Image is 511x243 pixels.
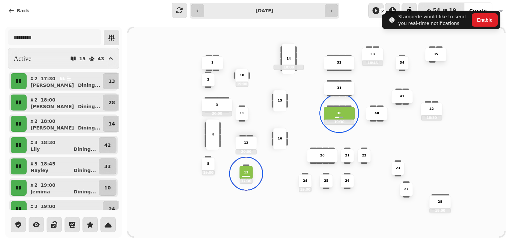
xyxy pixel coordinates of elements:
p: 26 [345,179,349,183]
p: 19:00 [236,82,248,86]
p: 27 [404,187,409,192]
p: 2 [207,78,209,82]
button: Close toast [379,8,386,15]
button: 42 [99,137,116,153]
p: 41 [400,94,404,99]
p: 25 [324,179,328,183]
p: 20:00 [202,112,232,116]
p: 24 [303,179,307,183]
span: Back [17,8,29,13]
p: 19:00 [299,187,311,192]
p: 2 [34,182,38,188]
p: 24 [108,206,115,212]
button: 318:45HayleyDining... [28,158,97,174]
p: 3 [34,160,38,167]
p: 18:00 [41,97,56,103]
button: Enable [472,13,498,27]
p: 19:30 [324,120,354,124]
p: 16 [278,136,282,141]
p: 10 [240,73,244,78]
p: 15 [278,99,282,103]
p: 22 [362,153,366,158]
p: Dining ... [74,146,96,152]
p: 10 [104,184,111,191]
button: 218:00[PERSON_NAME]Dining... [28,95,101,111]
p: Dining ... [78,124,100,131]
p: 3 [216,103,218,108]
p: 42 [429,107,434,112]
p: 32 [337,61,341,65]
button: 218:00[PERSON_NAME]Dining... [28,116,101,132]
p: 18:30 [41,139,56,146]
p: 18:30 [422,116,442,120]
button: 219:00JemimaDining... [28,180,97,196]
p: 19:00 [41,203,56,210]
button: 13 [103,73,120,89]
p: 15 [79,56,85,61]
p: 21 [345,153,349,158]
p: 2 [34,97,38,103]
p: 19:00 [202,170,214,175]
button: 219:00[PERSON_NAME]Dining... [28,201,101,217]
div: Stampede would like to send you real-time notifications [398,13,469,27]
p: 33 [370,52,375,57]
button: Create [464,3,492,19]
p: 18:00 [430,208,450,213]
p: 2 [34,75,38,82]
p: 34 [400,61,404,65]
button: 318:30LilyDining... [28,137,97,153]
button: 28 [103,95,120,111]
p: 30 [337,111,341,116]
button: 10 [99,180,116,196]
p: [PERSON_NAME] [31,124,74,131]
p: 3 [34,139,38,146]
p: 20 [320,153,324,158]
p: [PERSON_NAME] [31,103,74,110]
p: 31 [337,86,341,91]
p: Lily [31,146,40,152]
p: 11 [240,111,244,116]
p: Dining ... [74,188,96,195]
button: Active1543 [8,48,119,69]
p: 18:45 [362,61,383,65]
p: 1 [211,61,214,65]
button: Back [3,4,35,17]
p: Dining ... [78,82,100,89]
p: [PERSON_NAME] [31,82,74,89]
button: 33 [99,158,116,174]
p: 18:00 [274,65,303,70]
p: 17:30 [41,75,56,82]
p: 14 [286,56,291,61]
p: 17:30 [240,179,252,183]
p: 42 [104,142,111,148]
p: 40 [375,111,379,116]
p: 43 [98,56,104,61]
p: 19:00 [41,182,56,188]
button: 14 [103,116,120,132]
p: 35 [433,52,438,57]
p: 13 [244,170,248,175]
p: Dining ... [74,167,96,174]
p: Dining ... [78,103,100,110]
p: 2 [34,203,38,210]
p: 20:00 [236,149,256,154]
p: 4 [212,132,214,137]
p: 33 [104,163,111,170]
p: Hayley [31,167,48,174]
p: 14 [108,121,115,127]
button: 217:30[PERSON_NAME]Dining... [28,73,101,89]
p: 2 [34,118,38,124]
p: Jemima [31,188,50,195]
p: 18:00 [41,118,56,124]
button: 24 [103,201,120,217]
button: 5419 [419,3,464,19]
p: 23 [396,166,400,171]
p: 28 [108,99,115,106]
p: 12 [244,141,248,145]
h2: Active [14,54,31,63]
p: 5 [207,162,209,166]
p: 18:45 [41,160,56,167]
p: 28 [438,200,442,204]
p: 13 [108,78,115,85]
